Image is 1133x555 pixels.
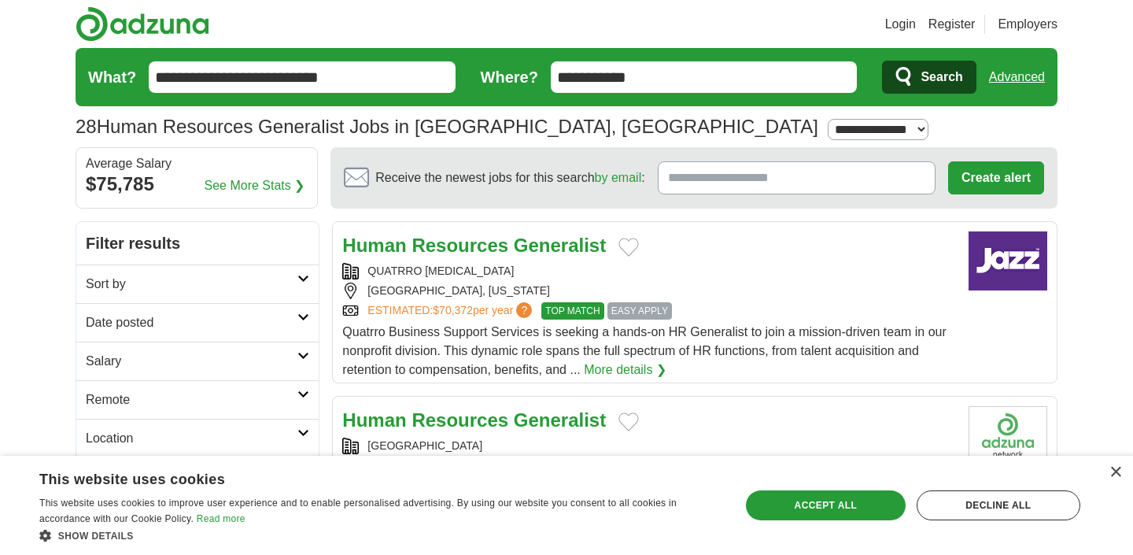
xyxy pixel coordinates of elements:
div: [GEOGRAPHIC_DATA] [342,438,956,454]
a: ESTIMATED:$70,372per year? [367,302,535,320]
div: Accept all [746,490,906,520]
div: This website uses cookies [39,465,681,489]
h2: Sort by [86,275,297,294]
button: Create alert [948,161,1044,194]
strong: Generalist [514,409,606,431]
div: QUATRRO [MEDICAL_DATA] [342,263,956,279]
span: Receive the newest jobs for this search : [375,168,644,187]
img: Adzuna logo [76,6,209,42]
a: See More Stats ❯ [205,176,305,195]
a: Register [928,15,976,34]
span: 28 [76,113,97,141]
div: Close [1109,467,1121,479]
button: Add to favorite jobs [618,413,639,431]
strong: Generalist [514,235,606,256]
strong: Human [342,235,406,256]
h2: Filter results [76,222,319,265]
span: $70,372 [433,304,473,316]
span: Search [921,61,962,93]
a: by email [595,171,642,184]
label: What? [88,65,136,89]
h2: Salary [86,352,297,371]
a: Human Resources Generalist [342,409,606,431]
a: Read more, opens a new window [197,513,245,524]
a: More details ❯ [584,361,666,379]
img: Company logo [969,406,1047,465]
a: Employers [998,15,1057,34]
h2: Remote [86,390,297,409]
strong: Human [342,409,406,431]
label: Where? [481,65,538,89]
a: Sort by [76,265,319,303]
a: Location [76,419,319,457]
span: Quatrro Business Support Services is seeking a hands-on HR Generalist to join a mission-driven te... [342,325,946,376]
span: Show details [58,531,134,542]
button: Add to favorite jobs [618,238,639,257]
div: $75,785 [86,170,308,198]
h2: Location [86,429,297,448]
span: EASY APPLY [607,302,672,320]
strong: Resources [411,409,508,431]
span: ? [516,302,532,318]
a: Advanced [989,61,1045,93]
h1: Human Resources Generalist Jobs in [GEOGRAPHIC_DATA], [GEOGRAPHIC_DATA] [76,116,818,137]
h2: Date posted [86,313,297,332]
div: Show details [39,527,720,543]
span: TOP MATCH [541,302,603,320]
div: [GEOGRAPHIC_DATA], [US_STATE] [342,283,956,299]
button: Search [882,61,976,94]
a: Remote [76,380,319,419]
a: Login [885,15,916,34]
div: Decline all [917,490,1080,520]
a: Human Resources Generalist [342,235,606,256]
strong: Resources [411,235,508,256]
img: Company logo [969,231,1047,290]
a: Salary [76,342,319,380]
span: This website uses cookies to improve user experience and to enable personalised advertising. By u... [39,498,677,524]
div: Average Salary [86,157,308,170]
a: Date posted [76,303,319,342]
